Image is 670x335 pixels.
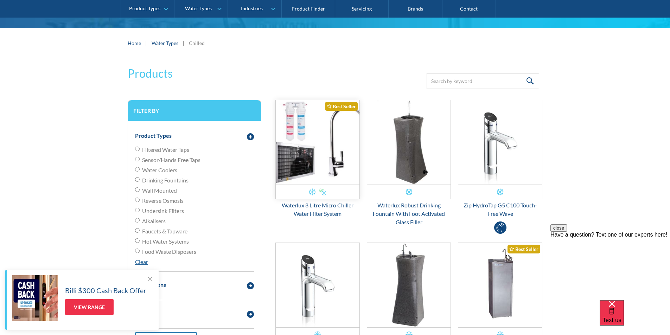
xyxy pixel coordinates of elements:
input: Hot Water Systems [135,238,140,243]
div: Product Types [135,131,172,140]
a: Waterlux Robust Drinking Fountain With Foot Activated Glass FillerWaterlux Robust Drinking Founta... [367,100,451,226]
div: | [145,39,148,47]
div: Water Types [185,6,212,12]
h2: Products [128,65,173,82]
img: Waterlux Robust Drinking Fountain With Foot Activated Glass Filler [367,100,451,185]
div: Best Seller [325,102,358,111]
a: Clear [135,258,148,265]
span: Food Waste Disposers [142,247,196,256]
a: Zip HydroTap G5 C100 Touch-Free WaveZip HydroTap G5 C100 Touch-Free Wave [458,100,542,218]
div: Product Types [129,6,160,12]
div: Industries [241,6,263,12]
input: Water Coolers [135,167,140,172]
a: Water Types [152,39,178,47]
iframe: podium webchat widget prompt [550,224,670,309]
span: Faucets & Tapware [142,227,187,236]
span: Reverse Osmosis [142,197,184,205]
input: Wall Mounted [135,187,140,192]
span: Hot Water Systems [142,237,189,246]
div: Chilled [189,39,205,47]
span: Filtered Water Taps [142,146,189,154]
img: Waterlux 8 Litre Micro Chiller Water Filter System [276,100,359,185]
input: Faucets & Tapware [135,228,140,233]
span: Alkalisers [142,217,166,225]
img: Zip HydroTap G5 C100 Touch-Free Wave [458,100,542,185]
div: Best Seller [508,245,540,253]
input: Food Waste Disposers [135,249,140,253]
img: Zip HydroTap G5 C40 Classic Touch-Free Wave [276,243,359,327]
input: Search by keyword [427,73,539,89]
div: | [182,39,185,47]
img: Enware Bubbler Stainless Steel Drinking Fountain [458,243,542,327]
h3: Filter by [133,107,256,114]
div: Waterlux Robust Drinking Fountain With Foot Activated Glass Filler [367,201,451,226]
input: Filtered Water Taps [135,147,140,151]
span: Sensor/Hands Free Taps [142,156,200,164]
a: Waterlux 8 Litre Micro Chiller Water Filter SystemBest SellerWaterlux 8 Litre Micro Chiller Water... [275,100,360,218]
h5: Billi $300 Cash Back Offer [65,285,146,296]
div: Waterlux 8 Litre Micro Chiller Water Filter System [275,201,360,218]
a: View Range [65,299,114,315]
img: Waterlux Robust Drinking Fountain [367,243,451,327]
input: Drinking Fountains [135,177,140,182]
span: Undersink Filters [142,207,184,215]
input: Reverse Osmosis [135,198,140,202]
span: Wall Mounted [142,186,177,195]
input: Undersink Filters [135,208,140,212]
span: Drinking Fountains [142,176,189,185]
input: Sensor/Hands Free Taps [135,157,140,161]
img: Billi $300 Cash Back Offer [12,275,58,321]
div: Zip HydroTap G5 C100 Touch-Free Wave [458,201,542,218]
iframe: podium webchat widget bubble [600,300,670,335]
input: Alkalisers [135,218,140,223]
a: Home [128,39,141,47]
span: Water Coolers [142,166,177,174]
